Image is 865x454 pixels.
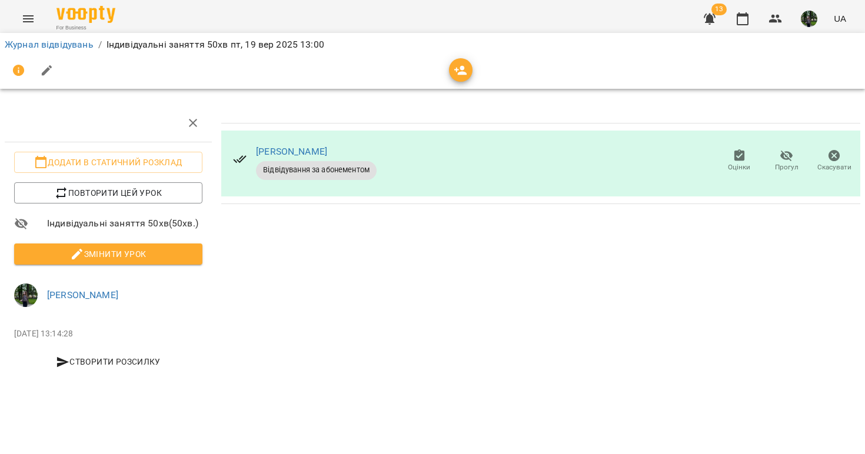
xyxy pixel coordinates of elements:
span: For Business [56,24,115,32]
button: Menu [14,5,42,33]
p: [DATE] 13:14:28 [14,328,202,340]
span: Додати в статичний розклад [24,155,193,169]
span: Прогул [775,162,799,172]
span: Індивідуальні заняття 50хв ( 50 хв. ) [47,216,202,231]
nav: breadcrumb [5,38,860,52]
button: Повторити цей урок [14,182,202,203]
img: 295700936d15feefccb57b2eaa6bd343.jpg [14,283,38,307]
span: Змінити урок [24,247,193,261]
img: Voopty Logo [56,6,115,23]
span: UA [834,12,846,25]
button: Прогул [763,145,811,178]
button: Додати в статичний розклад [14,152,202,173]
img: 295700936d15feefccb57b2eaa6bd343.jpg [801,11,817,27]
span: Оцінки [728,162,750,172]
button: Змінити урок [14,243,202,265]
a: [PERSON_NAME] [47,289,118,301]
p: Індивідуальні заняття 50хв пт, 19 вер 2025 13:00 [107,38,324,52]
button: Скасувати [810,145,858,178]
span: 13 [711,4,727,15]
button: UA [829,8,851,29]
span: Скасувати [817,162,851,172]
button: Оцінки [716,145,763,178]
a: [PERSON_NAME] [256,146,327,157]
a: Журнал відвідувань [5,39,94,50]
button: Створити розсилку [14,351,202,372]
span: Відвідування за абонементом [256,165,377,175]
li: / [98,38,102,52]
span: Повторити цей урок [24,186,193,200]
span: Створити розсилку [19,355,198,369]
